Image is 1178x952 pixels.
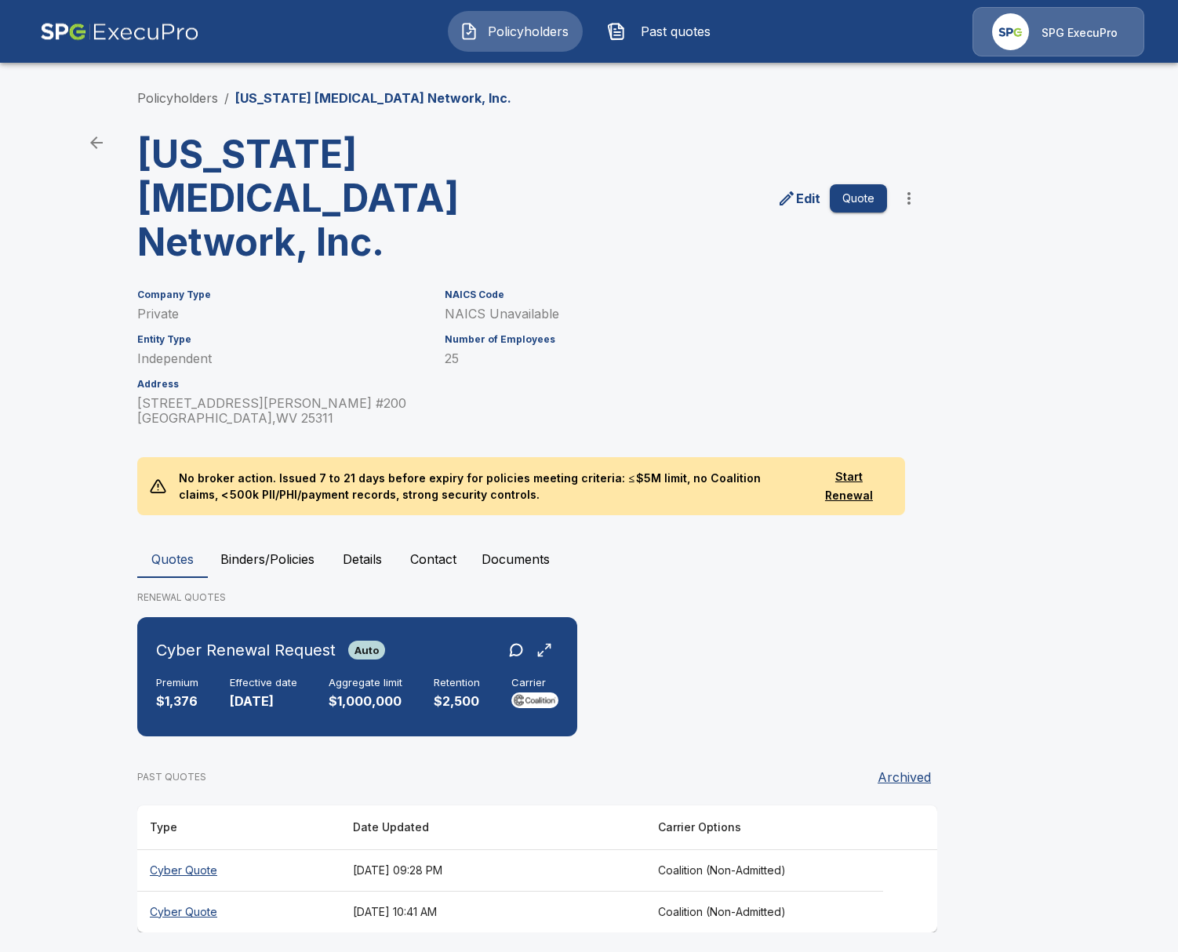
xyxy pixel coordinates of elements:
p: [US_STATE] [MEDICAL_DATA] Network, Inc. [235,89,511,107]
h6: Carrier [511,677,558,689]
img: Agency Icon [992,13,1029,50]
th: Type [137,805,340,850]
p: [DATE] [230,692,297,710]
th: [DATE] 09:28 PM [340,849,645,891]
h6: Premium [156,677,198,689]
h6: Cyber Renewal Request [156,638,336,663]
button: Binders/Policies [208,540,327,578]
a: back [81,127,112,158]
p: $1,000,000 [329,692,402,710]
button: Documents [469,540,562,578]
img: Past quotes Icon [607,22,626,41]
span: Auto [348,644,385,656]
th: [DATE] 10:41 AM [340,891,645,932]
a: edit [774,186,824,211]
th: Coalition (Non-Admitted) [645,891,883,932]
h6: NAICS Code [445,289,887,300]
p: $2,500 [434,692,480,710]
p: [STREET_ADDRESS][PERSON_NAME] #200 [GEOGRAPHIC_DATA] , WV 25311 [137,396,426,426]
button: more [893,183,925,214]
th: Cyber Quote [137,891,340,932]
button: Quotes [137,540,208,578]
button: Start Renewal [805,463,893,511]
button: Details [327,540,398,578]
th: Coalition (Non-Admitted) [645,849,883,891]
a: Policyholders [137,90,218,106]
p: Private [137,307,426,322]
h6: Number of Employees [445,334,887,345]
button: Past quotes IconPast quotes [595,11,730,52]
button: Archived [871,761,937,793]
img: Policyholders Icon [460,22,478,41]
p: Edit [796,189,820,208]
img: AA Logo [40,7,199,56]
h3: [US_STATE] [MEDICAL_DATA] Network, Inc. [137,133,525,264]
h6: Company Type [137,289,426,300]
img: Carrier [511,692,558,708]
p: Independent [137,351,426,366]
h6: Address [137,379,426,390]
p: RENEWAL QUOTES [137,590,1041,605]
th: Date Updated [340,805,645,850]
h6: Entity Type [137,334,426,345]
p: PAST QUOTES [137,770,206,784]
p: SPG ExecuPro [1042,25,1118,41]
p: $1,376 [156,692,198,710]
th: Cyber Quote [137,849,340,891]
span: Policyholders [485,22,571,41]
th: Carrier Options [645,805,883,850]
table: responsive table [137,805,937,932]
div: policyholder tabs [137,540,1041,578]
h6: Aggregate limit [329,677,402,689]
nav: breadcrumb [137,89,511,107]
span: Past quotes [632,22,718,41]
p: No broker action. Issued 7 to 21 days before expiry for policies meeting criteria: ≤ $5M limit, n... [166,457,805,515]
button: Policyholders IconPolicyholders [448,11,583,52]
li: / [224,89,229,107]
button: Contact [398,540,469,578]
p: 25 [445,351,887,366]
h6: Effective date [230,677,297,689]
h6: Retention [434,677,480,689]
p: NAICS Unavailable [445,307,887,322]
a: Agency IconSPG ExecuPro [973,7,1144,56]
button: Quote [830,184,887,213]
